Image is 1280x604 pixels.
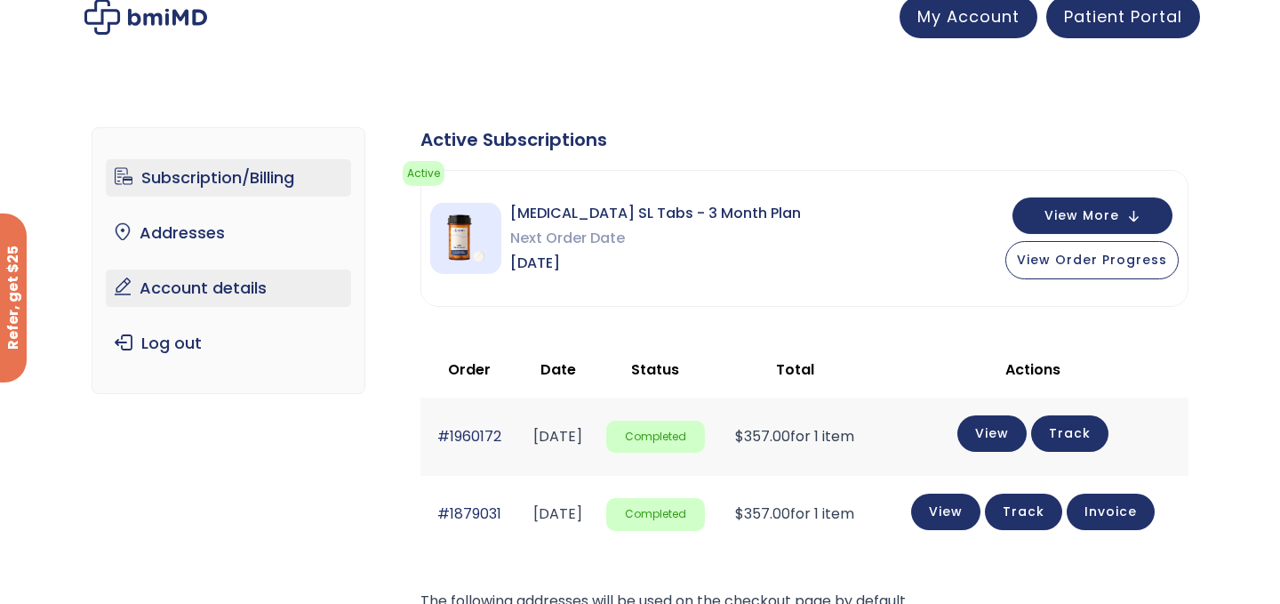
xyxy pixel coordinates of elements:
[437,503,501,524] a: #1879031
[606,498,704,531] span: Completed
[911,494,980,530] a: View
[403,161,444,186] span: Active
[1031,415,1108,452] a: Track
[437,426,501,447] a: #1960172
[735,503,744,524] span: $
[735,503,790,524] span: 357.00
[533,426,582,447] time: [DATE]
[776,359,814,380] span: Total
[510,226,801,251] span: Next Order Date
[448,359,491,380] span: Order
[735,426,790,447] span: 357.00
[985,494,1062,530] a: Track
[420,127,1188,152] div: Active Subscriptions
[510,251,801,276] span: [DATE]
[1044,210,1119,221] span: View More
[1064,5,1182,28] span: Patient Portal
[1067,494,1155,530] a: Invoice
[106,159,352,197] a: Subscription/Billing
[714,476,877,553] td: for 1 item
[106,214,352,252] a: Addresses
[631,359,679,380] span: Status
[533,503,582,524] time: [DATE]
[430,203,501,274] img: Sermorelin SL Tabs - 3 Month Plan
[106,270,352,307] a: Account details
[1017,251,1167,269] span: View Order Progress
[92,127,366,394] nav: Account pages
[540,359,576,380] span: Date
[1005,241,1179,279] button: View Order Progress
[1005,359,1060,380] span: Actions
[735,426,744,447] span: $
[510,201,801,226] span: [MEDICAL_DATA] SL Tabs - 3 Month Plan
[106,325,352,362] a: Log out
[606,421,704,454] span: Completed
[957,415,1027,452] a: View
[714,398,877,475] td: for 1 item
[917,5,1020,28] span: My Account
[1012,197,1172,234] button: View More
